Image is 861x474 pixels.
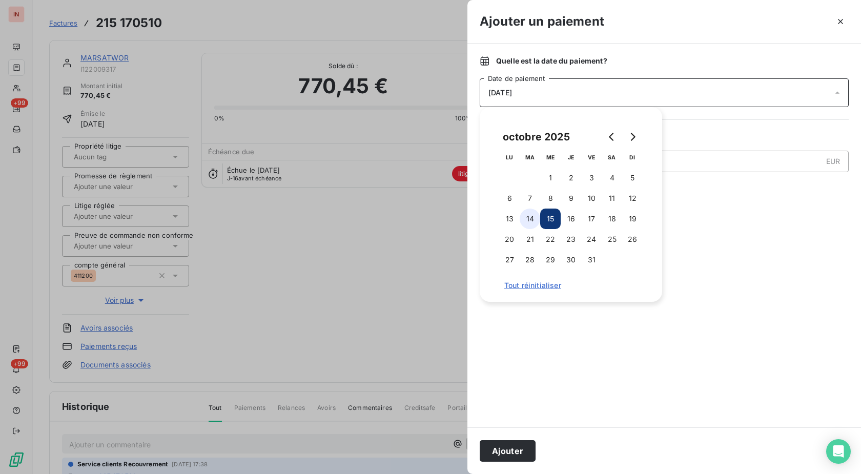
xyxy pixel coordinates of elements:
button: 31 [581,250,602,270]
button: 3 [581,168,602,188]
button: 1 [540,168,561,188]
h3: Ajouter un paiement [480,12,604,31]
button: 15 [540,209,561,229]
button: Go to previous month [602,127,622,147]
span: Nouveau solde dû : [480,180,849,191]
div: Open Intercom Messenger [826,439,851,464]
button: 27 [499,250,520,270]
span: [DATE] [488,89,512,97]
button: 18 [602,209,622,229]
button: 19 [622,209,643,229]
button: 5 [622,168,643,188]
button: 29 [540,250,561,270]
button: 10 [581,188,602,209]
button: 30 [561,250,581,270]
th: samedi [602,147,622,168]
th: mercredi [540,147,561,168]
button: 4 [602,168,622,188]
th: jeudi [561,147,581,168]
button: 21 [520,229,540,250]
th: dimanche [622,147,643,168]
button: 13 [499,209,520,229]
button: 22 [540,229,561,250]
button: 28 [520,250,540,270]
button: 9 [561,188,581,209]
div: octobre 2025 [499,129,573,145]
th: mardi [520,147,540,168]
button: 8 [540,188,561,209]
button: 24 [581,229,602,250]
button: 6 [499,188,520,209]
button: 23 [561,229,581,250]
span: Quelle est la date du paiement ? [496,56,607,66]
button: Ajouter [480,440,536,462]
th: lundi [499,147,520,168]
button: Go to next month [622,127,643,147]
button: 12 [622,188,643,209]
button: 25 [602,229,622,250]
button: 2 [561,168,581,188]
button: 16 [561,209,581,229]
button: 7 [520,188,540,209]
button: 26 [622,229,643,250]
span: Tout réinitialiser [504,281,638,290]
th: vendredi [581,147,602,168]
button: 20 [499,229,520,250]
button: 17 [581,209,602,229]
button: 14 [520,209,540,229]
button: 11 [602,188,622,209]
